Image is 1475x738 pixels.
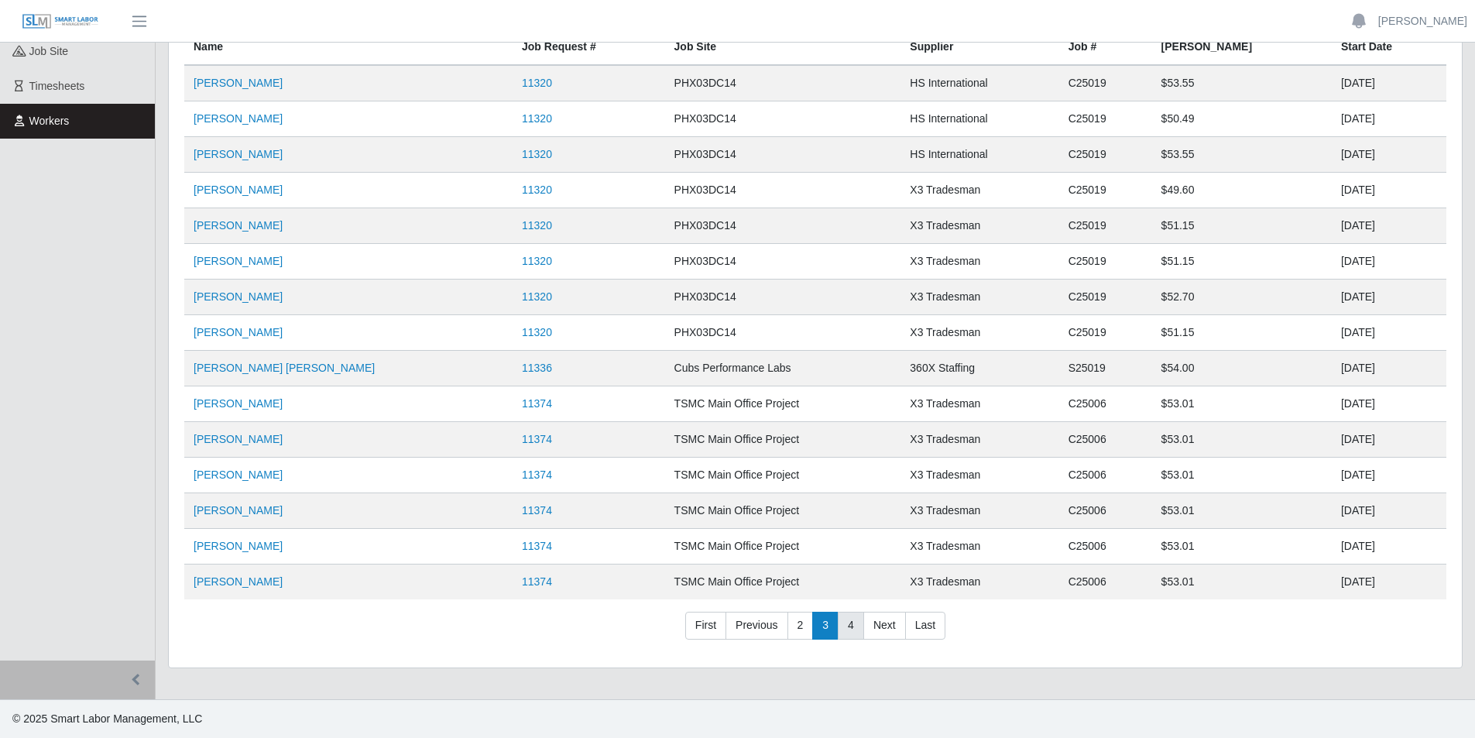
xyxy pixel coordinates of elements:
td: X3 Tradesman [900,565,1058,600]
td: [DATE] [1332,386,1446,422]
a: 11374 [522,469,552,481]
a: 11320 [522,255,552,267]
td: C25019 [1059,101,1152,137]
a: 11320 [522,77,552,89]
td: X3 Tradesman [900,173,1058,208]
td: C25006 [1059,493,1152,529]
td: TSMC Main Office Project [665,386,901,422]
td: TSMC Main Office Project [665,458,901,493]
td: C25019 [1059,280,1152,315]
td: C25006 [1059,458,1152,493]
td: HS International [900,101,1058,137]
td: TSMC Main Office Project [665,493,901,529]
td: X3 Tradesman [900,244,1058,280]
a: [PERSON_NAME] [1378,13,1467,29]
td: C25019 [1059,315,1152,351]
td: $51.15 [1152,244,1332,280]
td: PHX03DC14 [665,65,901,101]
td: $52.70 [1152,280,1332,315]
th: job site [665,29,901,66]
td: C25006 [1059,529,1152,565]
a: 3 [812,612,839,640]
a: 11320 [522,184,552,196]
td: TSMC Main Office Project [665,565,901,600]
a: [PERSON_NAME] [194,469,283,481]
td: X3 Tradesman [900,493,1058,529]
a: [PERSON_NAME] [194,219,283,232]
td: C25019 [1059,244,1152,280]
td: HS International [900,65,1058,101]
td: $53.01 [1152,565,1332,600]
a: First [685,612,726,640]
img: SLM Logo [22,13,99,30]
th: Job Request # [513,29,665,66]
a: [PERSON_NAME] [194,575,283,588]
td: PHX03DC14 [665,280,901,315]
td: $54.00 [1152,351,1332,386]
th: Start Date [1332,29,1446,66]
nav: pagination [184,612,1446,652]
td: $53.01 [1152,386,1332,422]
td: 360X Staffing [900,351,1058,386]
td: $53.01 [1152,529,1332,565]
td: C25006 [1059,422,1152,458]
td: [DATE] [1332,65,1446,101]
td: [DATE] [1332,173,1446,208]
td: [DATE] [1332,315,1446,351]
td: PHX03DC14 [665,173,901,208]
td: TSMC Main Office Project [665,422,901,458]
a: 11320 [522,112,552,125]
a: [PERSON_NAME] [194,112,283,125]
a: [PERSON_NAME] [194,148,283,160]
td: X3 Tradesman [900,208,1058,244]
th: Supplier [900,29,1058,66]
th: Name [184,29,513,66]
span: © 2025 Smart Labor Management, LLC [12,712,202,725]
td: $51.15 [1152,315,1332,351]
a: 11374 [522,397,552,410]
td: [DATE] [1332,422,1446,458]
a: Last [905,612,945,640]
td: $53.01 [1152,458,1332,493]
td: PHX03DC14 [665,244,901,280]
a: [PERSON_NAME] [194,540,283,552]
td: Cubs Performance Labs [665,351,901,386]
td: TSMC Main Office Project [665,529,901,565]
td: X3 Tradesman [900,386,1058,422]
a: 11320 [522,148,552,160]
td: X3 Tradesman [900,529,1058,565]
a: [PERSON_NAME] [194,504,283,517]
a: Next [863,612,906,640]
td: [DATE] [1332,244,1446,280]
a: [PERSON_NAME] [PERSON_NAME] [194,362,375,374]
td: C25019 [1059,208,1152,244]
td: $53.01 [1152,493,1332,529]
td: C25006 [1059,565,1152,600]
span: job site [29,45,69,57]
th: Job # [1059,29,1152,66]
td: S25019 [1059,351,1152,386]
a: [PERSON_NAME] [194,77,283,89]
a: 11336 [522,362,552,374]
a: 11374 [522,504,552,517]
span: Workers [29,115,70,127]
a: 11320 [522,326,552,338]
td: [DATE] [1332,565,1446,600]
a: [PERSON_NAME] [194,255,283,267]
td: $49.60 [1152,173,1332,208]
a: [PERSON_NAME] [194,433,283,445]
th: [PERSON_NAME] [1152,29,1332,66]
td: C25006 [1059,386,1152,422]
a: [PERSON_NAME] [194,326,283,338]
td: $53.55 [1152,65,1332,101]
a: [PERSON_NAME] [194,397,283,410]
a: 11374 [522,575,552,588]
a: [PERSON_NAME] [194,290,283,303]
a: 11320 [522,290,552,303]
td: [DATE] [1332,351,1446,386]
td: X3 Tradesman [900,280,1058,315]
td: [DATE] [1332,208,1446,244]
td: C25019 [1059,65,1152,101]
a: [PERSON_NAME] [194,184,283,196]
td: [DATE] [1332,280,1446,315]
